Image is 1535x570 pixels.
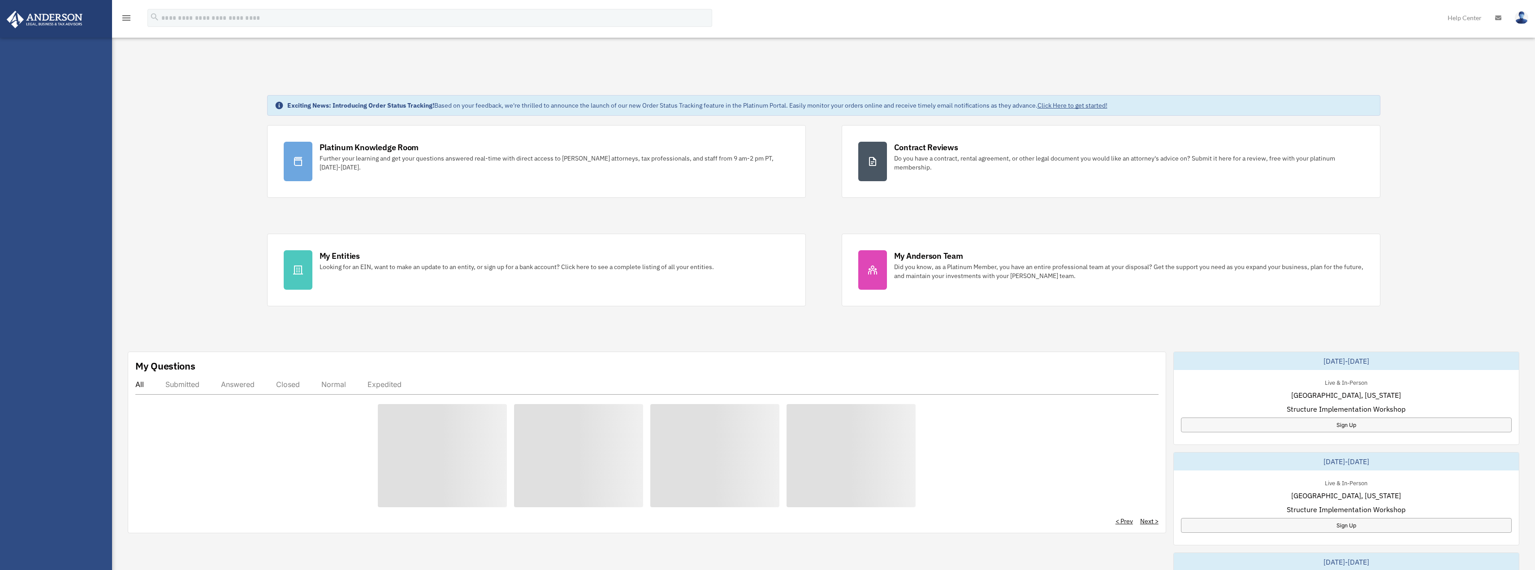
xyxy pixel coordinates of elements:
div: [DATE]-[DATE] [1174,352,1519,370]
strong: Exciting News: Introducing Order Status Tracking! [287,101,434,109]
div: Live & In-Person [1318,377,1375,387]
div: All [135,380,144,389]
a: Sign Up [1181,518,1512,533]
div: Further your learning and get your questions answered real-time with direct access to [PERSON_NAM... [320,154,789,172]
i: menu [121,13,132,23]
div: Did you know, as a Platinum Member, you have an entire professional team at your disposal? Get th... [894,262,1364,280]
span: [GEOGRAPHIC_DATA], [US_STATE] [1291,490,1401,501]
div: My Questions [135,359,195,373]
a: menu [121,16,132,23]
div: My Entities [320,250,360,261]
a: Contract Reviews Do you have a contract, rental agreement, or other legal document you would like... [842,125,1380,198]
div: Normal [321,380,346,389]
div: Submitted [165,380,199,389]
div: Contract Reviews [894,142,958,153]
a: My Anderson Team Did you know, as a Platinum Member, you have an entire professional team at your... [842,234,1380,306]
img: User Pic [1515,11,1528,24]
div: Platinum Knowledge Room [320,142,419,153]
a: Sign Up [1181,418,1512,432]
span: Structure Implementation Workshop [1287,504,1405,515]
div: Looking for an EIN, want to make an update to an entity, or sign up for a bank account? Click her... [320,262,714,271]
div: My Anderson Team [894,250,963,261]
img: Anderson Advisors Platinum Portal [4,11,85,28]
a: My Entities Looking for an EIN, want to make an update to an entity, or sign up for a bank accoun... [267,234,806,306]
div: Live & In-Person [1318,478,1375,487]
a: Platinum Knowledge Room Further your learning and get your questions answered real-time with dire... [267,125,806,198]
a: Click Here to get started! [1038,101,1107,109]
div: [DATE]-[DATE] [1174,453,1519,470]
div: Closed [276,380,300,389]
span: Structure Implementation Workshop [1287,404,1405,414]
div: Expedited [368,380,402,389]
div: Answered [221,380,255,389]
span: [GEOGRAPHIC_DATA], [US_STATE] [1291,390,1401,400]
div: Based on your feedback, we're thrilled to announce the launch of our new Order Status Tracking fe... [287,101,1107,110]
div: Do you have a contract, rental agreement, or other legal document you would like an attorney's ad... [894,154,1364,172]
a: < Prev [1116,517,1133,526]
a: Next > [1140,517,1159,526]
i: search [150,12,160,22]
